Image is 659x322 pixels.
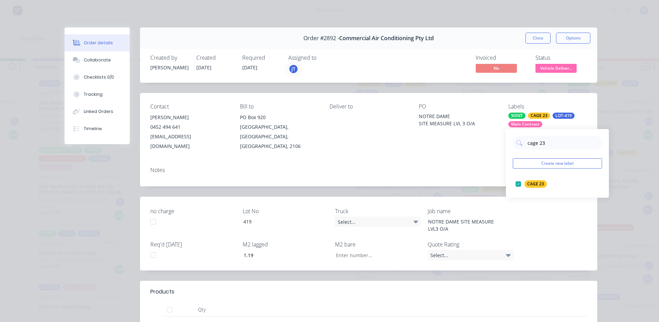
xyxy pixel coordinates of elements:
[150,207,236,215] label: no charge
[513,158,602,169] button: Create new label
[181,303,222,317] div: Qty
[150,113,229,122] div: [PERSON_NAME]
[303,35,339,42] span: Order #2892 -
[423,217,508,234] div: NOTRE DAME SITE MEASURE LVL3 O/A
[240,113,319,151] div: PO Box 920[GEOGRAPHIC_DATA], [GEOGRAPHIC_DATA], [GEOGRAPHIC_DATA], 2106
[339,35,434,42] span: Commercial Air Conditioning Pty Ltd
[513,179,550,189] button: CAGE 23
[330,250,421,260] input: Enter number...
[508,113,525,119] div: 50INT
[150,55,188,61] div: Created by
[150,113,229,151] div: [PERSON_NAME]0452 494 641[EMAIL_ADDRESS][DOMAIN_NAME]
[150,122,229,132] div: 0452 494 641
[556,33,590,44] button: Options
[525,33,551,44] button: Close
[419,103,497,110] div: PO
[524,180,547,188] div: CAGE 23
[335,217,421,227] div: Select...
[508,103,587,110] div: Labels
[150,167,587,173] div: Notes
[65,34,130,51] button: Order details
[288,55,357,61] div: Assigned to
[196,55,234,61] div: Created
[65,120,130,137] button: Timeline
[476,55,527,61] div: Invoiced
[84,91,103,97] div: Tracking
[508,121,542,127] div: Main Contract
[240,113,319,122] div: PO Box 920
[84,108,113,115] div: Linked Orders
[335,240,421,249] label: M2 bare
[242,55,280,61] div: Required
[528,113,550,119] div: CAGE 23
[84,74,114,80] div: Checklists 0/0
[329,103,408,110] div: Deliver to
[335,207,421,215] label: Truck
[65,86,130,103] button: Tracking
[243,207,328,215] label: Lot No
[240,103,319,110] div: Bill to
[238,217,324,227] div: 419
[288,64,299,74] button: jT
[84,57,111,63] div: Collaborate
[150,288,174,296] div: Products
[240,122,319,151] div: [GEOGRAPHIC_DATA], [GEOGRAPHIC_DATA], [GEOGRAPHIC_DATA], 2106
[476,64,517,72] span: No
[242,64,257,71] span: [DATE]
[419,113,497,127] div: NOTRE DAME SITE MEASURE LVL 3 O/A
[150,132,229,151] div: [EMAIL_ADDRESS][DOMAIN_NAME]
[535,64,577,74] button: Vehicle Deliver...
[527,136,599,150] input: Search labels
[65,51,130,69] button: Collaborate
[428,250,513,260] div: Select...
[65,69,130,86] button: Checklists 0/0
[84,126,102,132] div: Timeline
[535,64,577,72] span: Vehicle Deliver...
[65,103,130,120] button: Linked Orders
[150,103,229,110] div: Contact
[238,250,328,260] input: Enter number...
[84,40,113,46] div: Order details
[553,113,575,119] div: LOT-419
[428,240,513,249] label: Quote Rating
[150,64,188,71] div: [PERSON_NAME]
[535,55,587,61] div: Status
[428,207,513,215] label: Job name
[243,240,328,249] label: M2 lagged
[196,64,211,71] span: [DATE]
[150,240,236,249] label: Req'd [DATE]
